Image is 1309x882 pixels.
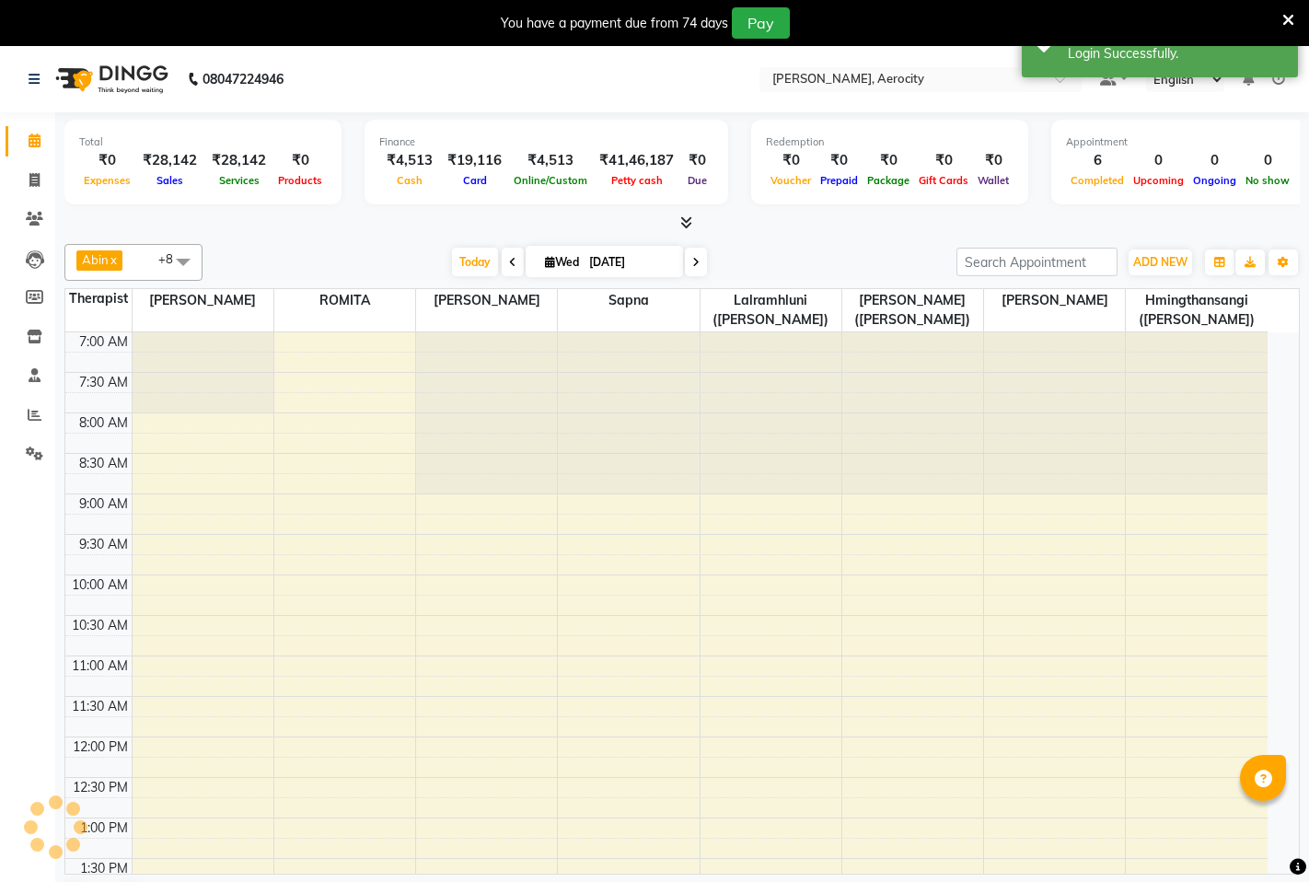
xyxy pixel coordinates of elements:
[863,150,914,171] div: ₹0
[816,174,863,187] span: Prepaid
[68,616,132,635] div: 10:30 AM
[416,289,557,312] span: [PERSON_NAME]
[540,255,584,269] span: Wed
[135,150,204,171] div: ₹28,142
[914,174,973,187] span: Gift Cards
[1129,250,1192,275] button: ADD NEW
[607,174,667,187] span: Petty cash
[816,150,863,171] div: ₹0
[109,252,117,267] a: x
[984,289,1125,312] span: [PERSON_NAME]
[273,174,327,187] span: Products
[75,535,132,554] div: 9:30 AM
[592,150,681,171] div: ₹41,46,187
[82,252,109,267] span: Abin
[558,289,699,312] span: Sapna
[842,289,983,331] span: [PERSON_NAME] ([PERSON_NAME])
[701,289,841,331] span: Lalramhluni ([PERSON_NAME])
[76,859,132,878] div: 1:30 PM
[68,697,132,716] div: 11:30 AM
[1066,174,1129,187] span: Completed
[440,150,509,171] div: ₹19,116
[973,150,1014,171] div: ₹0
[273,150,327,171] div: ₹0
[65,289,132,308] div: Therapist
[766,150,816,171] div: ₹0
[766,174,816,187] span: Voucher
[1241,150,1294,171] div: 0
[204,150,273,171] div: ₹28,142
[75,373,132,392] div: 7:30 AM
[1133,255,1187,269] span: ADD NEW
[1129,174,1188,187] span: Upcoming
[863,174,914,187] span: Package
[732,7,790,39] button: Pay
[1188,150,1241,171] div: 0
[509,150,592,171] div: ₹4,513
[509,174,592,187] span: Online/Custom
[158,251,187,266] span: +8
[75,494,132,514] div: 9:00 AM
[914,150,973,171] div: ₹0
[1126,289,1268,331] span: Hmingthansangi ([PERSON_NAME])
[392,174,427,187] span: Cash
[956,248,1118,276] input: Search Appointment
[133,289,273,312] span: [PERSON_NAME]
[584,249,676,276] input: 2025-09-03
[1129,150,1188,171] div: 0
[458,174,492,187] span: Card
[1066,150,1129,171] div: 6
[79,174,135,187] span: Expenses
[501,14,728,33] div: You have a payment due from 74 days
[766,134,1014,150] div: Redemption
[75,454,132,473] div: 8:30 AM
[79,134,327,150] div: Total
[1232,808,1291,864] iframe: chat widget
[452,248,498,276] span: Today
[68,575,132,595] div: 10:00 AM
[683,174,712,187] span: Due
[47,53,173,105] img: logo
[1066,134,1294,150] div: Appointment
[379,150,440,171] div: ₹4,513
[152,174,188,187] span: Sales
[68,656,132,676] div: 11:00 AM
[75,332,132,352] div: 7:00 AM
[1188,174,1241,187] span: Ongoing
[214,174,264,187] span: Services
[76,818,132,838] div: 1:00 PM
[681,150,713,171] div: ₹0
[1068,44,1284,64] div: Login Successfully.
[274,289,415,312] span: ROMITA
[75,413,132,433] div: 8:00 AM
[379,134,713,150] div: Finance
[973,174,1014,187] span: Wallet
[69,778,132,797] div: 12:30 PM
[79,150,135,171] div: ₹0
[1241,174,1294,187] span: No show
[69,737,132,757] div: 12:00 PM
[203,53,284,105] b: 08047224946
